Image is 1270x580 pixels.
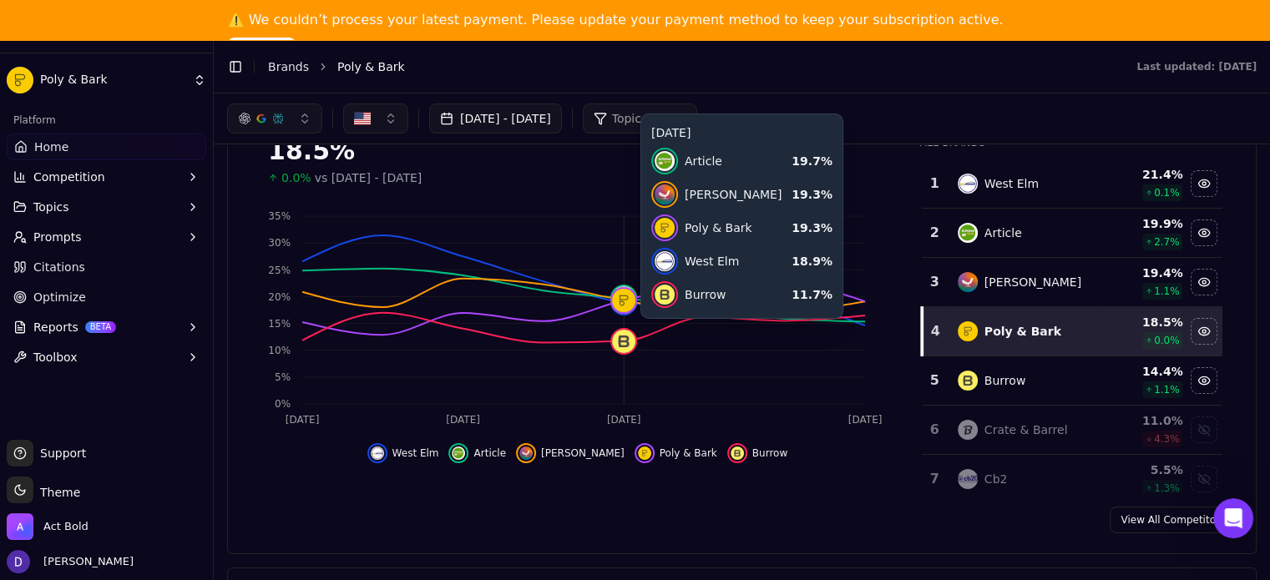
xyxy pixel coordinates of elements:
img: article [958,223,978,243]
div: Last updated: [DATE] [1136,60,1257,73]
span: Citations [33,259,85,275]
img: crate & barrel [958,420,978,440]
div: 19.4 % [1106,265,1182,281]
div: Article [984,224,1022,241]
button: Hide west elm data [1191,170,1217,197]
span: Article [473,446,506,460]
div: 18.5% [268,136,887,166]
button: Show crate & barrel data [1191,416,1217,443]
img: burrow [731,446,744,460]
span: vs [DATE] - [DATE] [315,169,422,186]
img: United States [354,110,371,127]
button: Hide poly & bark data [635,443,717,463]
tspan: [DATE] [286,414,320,426]
div: 5 [928,371,941,391]
tspan: [DATE] [446,414,480,426]
button: Competition [7,164,206,190]
tr: 4poly & barkPoly & Bark18.5%0.0%Hide poly & bark data [922,307,1222,356]
img: joy bird [519,446,533,460]
button: Topics [7,194,206,220]
div: 7 [928,469,941,489]
a: Pay now [228,38,296,58]
img: poly & bark [638,446,651,460]
tspan: 20% [268,291,291,303]
span: [PERSON_NAME] [37,554,134,569]
button: Open user button [7,550,134,573]
span: 4.3 % [1154,432,1180,446]
tspan: 15% [268,318,291,330]
div: 19.9 % [1106,215,1182,232]
a: Citations [7,254,206,280]
span: Poly & Bark [40,73,186,88]
span: Competition [33,169,105,185]
button: Hide burrow data [1191,367,1217,394]
div: 18.5 % [1106,314,1182,330]
button: [DATE] - [DATE] [429,103,562,134]
button: Hide burrow data [727,443,787,463]
button: Open organization switcher [7,513,89,540]
img: burrow [612,330,635,353]
span: Topics [33,199,69,215]
div: Poly & Bark [984,323,1061,340]
span: Topic: All [612,110,660,127]
tspan: 0% [275,398,291,410]
tr: 6crate & barrelCrate & Barrel11.0%4.3%Show crate & barrel data [922,406,1222,455]
tspan: [DATE] [848,414,883,426]
tspan: 5% [275,371,291,383]
img: west elm [958,174,978,194]
tspan: [DATE] [607,414,641,426]
span: 2.7 % [1154,235,1180,249]
div: 5.5 % [1106,461,1182,478]
img: west elm [371,446,384,460]
span: 0.1 % [1154,186,1180,199]
span: BETA [85,321,116,333]
tr: 5burrowBurrow14.4%1.1%Hide burrow data [922,356,1222,406]
img: David White [7,550,30,573]
nav: breadcrumb [268,58,1103,75]
tspan: 30% [268,237,291,249]
button: Hide joy bird data [516,443,625,463]
div: 14.4 % [1106,363,1182,380]
div: 3 [928,272,941,292]
button: Prompts [7,224,206,250]
div: 4 [930,321,941,341]
button: Hide article data [1191,219,1217,246]
img: Poly & Bark [7,67,33,93]
tspan: 35% [268,210,291,222]
a: Brands [268,60,309,73]
span: Support [33,445,86,461]
div: 11.0 % [1106,412,1182,429]
img: cb2 [958,469,978,489]
div: [PERSON_NAME] [984,274,1081,290]
tr: 7cb2Cb25.5%1.3%Show cb2 data [922,455,1222,504]
div: Crate & Barrel [984,421,1068,438]
span: Reports [33,319,78,335]
tspan: 25% [268,265,291,276]
button: Hide article data [448,443,506,463]
button: Show cb2 data [1191,466,1217,492]
button: Hide joy bird data [1191,269,1217,295]
button: Hide west elm data [367,443,439,463]
button: Hide poly & bark data [1191,318,1217,345]
button: ReportsBETA [7,314,206,340]
a: Home [7,134,206,160]
a: View All Competitors [1110,507,1236,533]
span: Poly & Bark [337,58,405,75]
span: 0.0% [281,169,311,186]
img: burrow [958,371,978,391]
img: poly & bark [958,321,978,341]
div: 1 [928,174,941,194]
a: Optimize [7,284,206,310]
div: Platform [7,107,206,134]
span: 0.0 % [1154,334,1180,347]
div: Burrow [984,372,1025,389]
span: [PERSON_NAME] [541,446,625,460]
span: 1.1 % [1154,383,1180,396]
div: ⚠️ We couldn’t process your latest payment. Please update your payment method to keep your subscr... [228,12,1004,28]
span: West Elm [392,446,439,460]
tr: 2articleArticle19.9%2.7%Hide article data [922,209,1222,258]
tspan: 10% [268,345,291,356]
div: 21.4 % [1106,166,1182,183]
span: Home [34,139,68,155]
img: poly & bark [612,289,635,312]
